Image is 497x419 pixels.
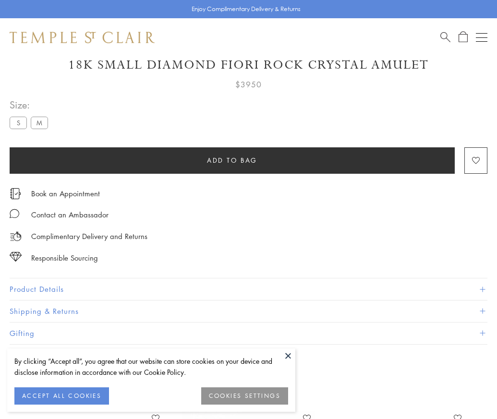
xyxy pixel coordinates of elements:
img: icon_delivery.svg [10,230,22,242]
img: MessageIcon-01_2.svg [10,209,19,218]
a: Open Shopping Bag [459,31,468,43]
span: Size: [10,97,52,113]
span: $3950 [235,78,262,91]
button: Add to bag [10,147,455,174]
button: Product Details [10,278,487,300]
div: By clicking “Accept all”, you agree that our website can store cookies on your device and disclos... [14,356,288,378]
img: icon_sourcing.svg [10,252,22,262]
button: ACCEPT ALL COOKIES [14,387,109,405]
button: Gifting [10,323,487,344]
button: COOKIES SETTINGS [201,387,288,405]
img: Temple St. Clair [10,32,155,43]
button: Open navigation [476,32,487,43]
div: Contact an Ambassador [31,209,109,221]
p: Enjoy Complimentary Delivery & Returns [192,4,301,14]
p: Complimentary Delivery and Returns [31,230,147,242]
span: Add to bag [207,155,257,166]
a: Book an Appointment [31,188,100,199]
label: M [31,117,48,129]
img: icon_appointment.svg [10,188,21,199]
div: Responsible Sourcing [31,252,98,264]
h1: 18K Small Diamond Fiori Rock Crystal Amulet [10,57,487,73]
a: Search [440,31,450,43]
label: S [10,117,27,129]
button: Shipping & Returns [10,300,487,322]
